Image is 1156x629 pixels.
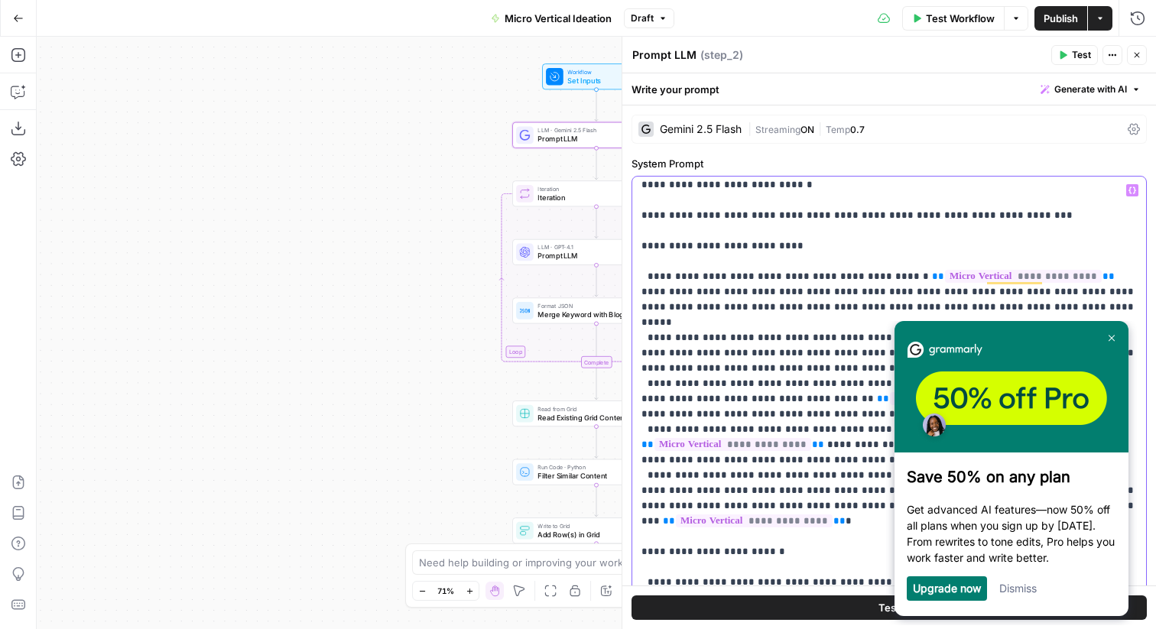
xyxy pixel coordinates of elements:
h3: Save 50% on any plan [21,147,230,165]
div: Read from GridRead Existing Grid ContentStep 4 [512,400,680,426]
button: Test [632,595,1147,620]
span: Merge Keyword with Blog Idea [537,309,648,319]
span: Format JSON [537,301,648,310]
g: Edge from step_8 to step_9 [595,206,598,238]
span: Prompt LLM [537,251,650,261]
span: Prompt LLM [537,134,650,144]
div: LLM · Gemini 2.5 FlashPrompt LLMStep 2 [512,122,680,148]
button: Test [1051,45,1098,65]
a: Dismiss [113,261,151,274]
span: Read Existing Grid Content [537,412,650,423]
span: Run Code · Python [537,463,650,472]
a: Upgrade now [27,261,95,274]
img: f60ae6485c9449d2a76a3eb3db21d1eb-frame-31613004-1.png [8,9,242,131]
span: Add Row(s) in Grid [537,529,650,540]
span: Iteration [537,184,650,193]
button: Generate with AI [1034,79,1147,99]
span: 0.7 [850,124,865,135]
span: Temp [826,124,850,135]
g: Edge from step_2 to step_8 [595,148,598,180]
div: Complete [581,356,612,368]
div: Format JSONMerge Keyword with Blog IdeaStep 10 [512,297,680,323]
button: Publish [1034,6,1087,31]
span: Publish [1044,11,1078,26]
span: ON [800,124,814,135]
button: Micro Vertical Ideation [482,6,621,31]
div: LLM · GPT-4.1Prompt LLMStep 9 [512,239,680,265]
g: Edge from step_8-iteration-end to step_4 [595,368,598,400]
span: Micro Vertical Ideation [505,11,612,26]
span: Test Workflow [926,11,995,26]
g: Edge from start to step_2 [595,89,598,121]
div: Gemini 2.5 Flash [660,124,742,135]
g: Edge from step_4 to step_5 [595,426,598,458]
span: Filter Similar Content [537,471,650,481]
textarea: Prompt LLM [632,47,697,63]
span: ( step_2 ) [700,47,743,63]
span: Draft [631,11,654,25]
span: Workflow [567,67,621,76]
img: close_x_white.png [222,14,229,21]
label: System Prompt [632,156,1147,171]
span: Test [1072,48,1091,62]
div: LoopIterationIterationStep 8 [512,180,680,206]
p: Get advanced AI features—now 50% off all plans when you sign up by [DATE]. From rewrites to tone ... [21,180,230,245]
span: Generate with AI [1054,83,1127,96]
span: LLM · GPT-4.1 [537,243,650,251]
g: Edge from step_9 to step_10 [595,265,598,297]
span: Test [878,600,900,615]
span: | [748,121,755,136]
span: 71% [437,585,454,597]
button: Test Workflow [902,6,1004,31]
span: Streaming [755,124,800,135]
div: Complete [512,356,680,368]
div: Run Code · PythonFilter Similar ContentStep 5 [512,459,680,485]
div: Write to GridAdd Row(s) in GridStep 3 [512,517,680,543]
span: Iteration [537,192,650,203]
button: Draft [624,8,674,28]
div: Write your prompt [622,73,1156,105]
span: | [814,121,826,136]
g: Edge from step_5 to step_3 [595,485,598,517]
div: WorkflowSet InputsInputs [512,63,680,89]
span: Write to Grid [537,521,650,530]
span: LLM · Gemini 2.5 Flash [537,126,650,135]
span: Set Inputs [567,75,621,86]
span: Read from Grid [537,404,650,413]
